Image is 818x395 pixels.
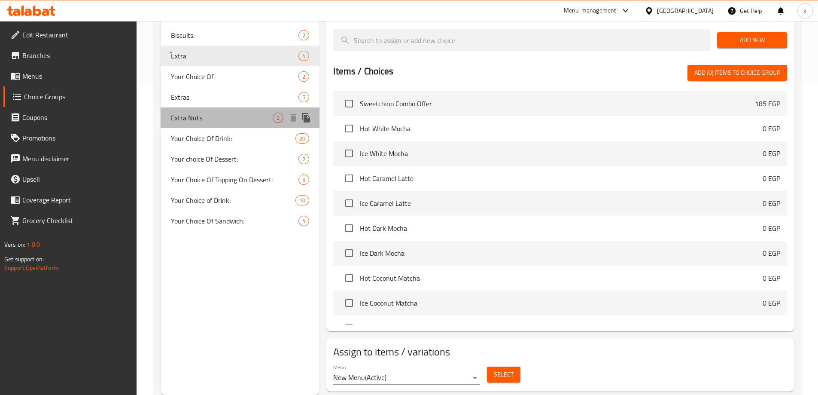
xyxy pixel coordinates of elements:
[4,254,44,265] span: Get support on:
[22,174,130,184] span: Upsell
[3,128,137,148] a: Promotions
[340,144,358,162] span: Select choice
[340,95,358,113] span: Select choice
[171,71,299,82] span: Your Choice Of
[340,119,358,138] span: Select choice
[171,30,299,40] span: Biscuits:
[299,176,309,184] span: 5
[171,133,296,144] span: Your Choice Of Drink:
[299,93,309,101] span: 5
[4,239,25,250] span: Version:
[360,273,763,283] span: Hot Coconut Matcha
[333,365,346,370] label: Menu
[171,195,296,205] span: Your Choice of Drink:
[360,323,763,333] span: Hot Karak
[755,98,780,109] p: 185 EGP
[360,223,763,233] span: Hot Dark Mocha
[3,190,137,210] a: Coverage Report
[24,92,130,102] span: Choice Groups
[694,67,780,78] span: Add (0) items to choice group
[298,71,309,82] div: Choices
[763,248,780,258] p: 0 EGP
[333,29,710,51] input: search
[161,169,320,190] div: Your Choice Of Topping On Dessert:5
[803,6,806,15] span: k
[763,148,780,159] p: 0 EGP
[360,123,763,134] span: Hot White Mocha
[22,153,130,164] span: Menu disclaimer
[161,46,320,66] div: ُExtra4
[360,248,763,258] span: Ice Dark Mocha
[161,190,320,211] div: Your Choice of Drink:10
[299,217,309,225] span: 4
[360,148,763,159] span: Ice White Mocha
[687,65,787,81] button: Add (0) items to choice group
[161,149,320,169] div: Your choice Of Dessert:2
[3,210,137,231] a: Grocery Checklist
[298,30,309,40] div: Choices
[3,24,137,45] a: Edit Restaurant
[299,52,309,60] span: 4
[22,30,130,40] span: Edit Restaurant
[161,25,320,46] div: Biscuits:2
[724,35,780,46] span: Add New
[161,211,320,231] div: Your Choice Of Sandwich:4
[22,71,130,81] span: Menus
[763,173,780,184] p: 0 EGP
[763,323,780,333] p: 0 EGP
[763,198,780,208] p: 0 EGP
[3,148,137,169] a: Menu disclaimer
[161,128,320,149] div: Your Choice Of Drink:20
[298,51,309,61] div: Choices
[273,113,283,123] div: Choices
[763,298,780,308] p: 0 EGP
[22,195,130,205] span: Coverage Report
[22,133,130,143] span: Promotions
[298,92,309,102] div: Choices
[299,31,309,40] span: 2
[763,273,780,283] p: 0 EGP
[763,223,780,233] p: 0 EGP
[340,319,358,337] span: Select choice
[161,66,320,87] div: Your Choice Of2
[171,92,299,102] span: Extras
[4,262,59,273] a: Support.OpsPlatform
[340,194,358,212] span: Select choice
[296,196,309,205] span: 10
[22,112,130,122] span: Coupons
[763,123,780,134] p: 0 EGP
[171,51,299,61] span: ُExtra
[298,154,309,164] div: Choices
[3,66,137,86] a: Menus
[27,239,40,250] span: 1.0.0
[171,216,299,226] span: Your Choice Of Sandwich:
[487,367,520,383] button: Select
[717,32,787,48] button: Add New
[171,154,299,164] span: Your choice Of Dessert:
[171,113,273,123] span: Extra Nuts
[333,371,480,385] div: New Menu(Active)
[340,169,358,187] span: Select choice
[564,6,617,16] div: Menu-management
[333,345,787,359] h2: Assign to items / variations
[161,107,320,128] div: Extra Nuts2deleteduplicate
[333,65,393,78] h2: Items / Choices
[299,155,309,163] span: 2
[295,133,309,144] div: Choices
[340,294,358,312] span: Select choice
[300,111,313,124] button: duplicate
[171,175,299,185] span: Your Choice Of Topping On Dessert:
[161,87,320,107] div: Extras5
[340,219,358,237] span: Select choice
[360,173,763,184] span: Hot Caramel Latte
[657,6,714,15] div: [GEOGRAPHIC_DATA]
[3,107,137,128] a: Coupons
[3,169,137,190] a: Upsell
[494,369,514,380] span: Select
[360,98,755,109] span: Sweetchino Combo Offer
[299,73,309,81] span: 2
[296,135,309,143] span: 20
[298,175,309,185] div: Choices
[3,45,137,66] a: Branches
[295,195,309,205] div: Choices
